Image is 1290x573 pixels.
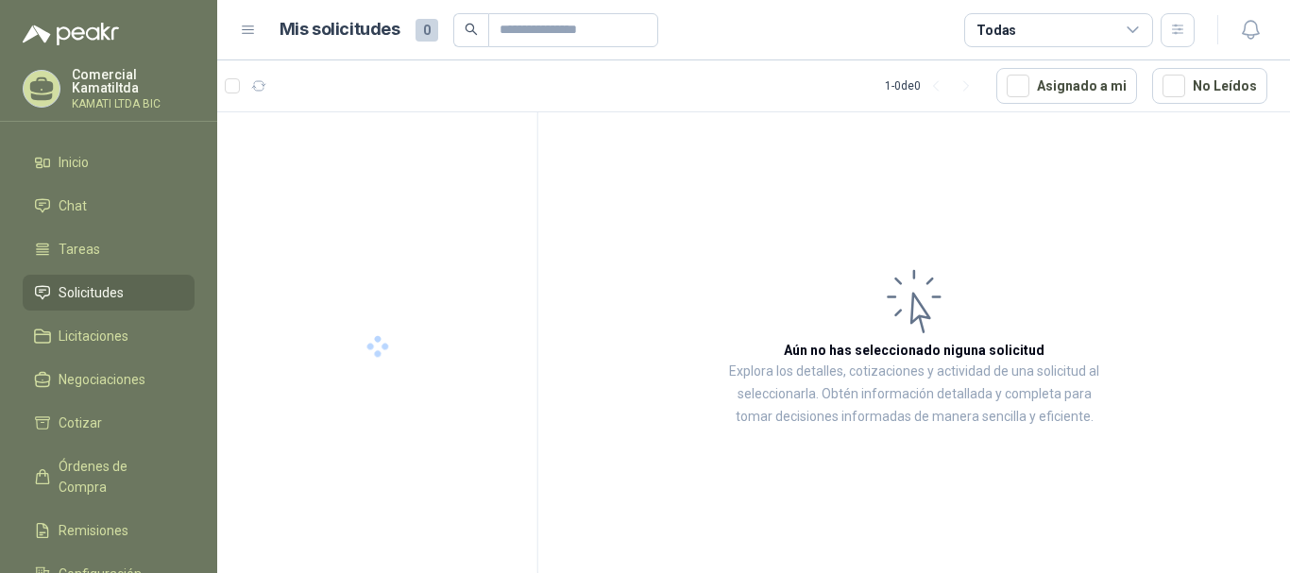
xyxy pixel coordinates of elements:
a: Inicio [23,144,195,180]
p: Comercial Kamatiltda [72,68,195,94]
span: 0 [416,19,438,42]
h1: Mis solicitudes [280,16,400,43]
a: Licitaciones [23,318,195,354]
span: Inicio [59,152,89,173]
span: Órdenes de Compra [59,456,177,497]
a: Remisiones [23,513,195,548]
p: KAMATI LTDA BIC [72,98,195,110]
a: Chat [23,188,195,224]
a: Solicitudes [23,275,195,311]
span: Licitaciones [59,326,128,346]
div: Todas [976,20,1016,41]
span: search [465,23,478,36]
span: Chat [59,195,87,216]
span: Remisiones [59,520,128,541]
img: Logo peakr [23,23,119,45]
button: No Leídos [1152,68,1267,104]
a: Negociaciones [23,362,195,397]
span: Negociaciones [59,369,145,390]
a: Tareas [23,231,195,267]
a: Cotizar [23,405,195,441]
p: Explora los detalles, cotizaciones y actividad de una solicitud al seleccionarla. Obtén informaci... [727,361,1101,429]
span: Cotizar [59,413,102,433]
div: 1 - 0 de 0 [885,71,981,101]
span: Solicitudes [59,282,124,303]
button: Asignado a mi [996,68,1137,104]
span: Tareas [59,239,100,260]
h3: Aún no has seleccionado niguna solicitud [784,340,1044,361]
a: Órdenes de Compra [23,448,195,505]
